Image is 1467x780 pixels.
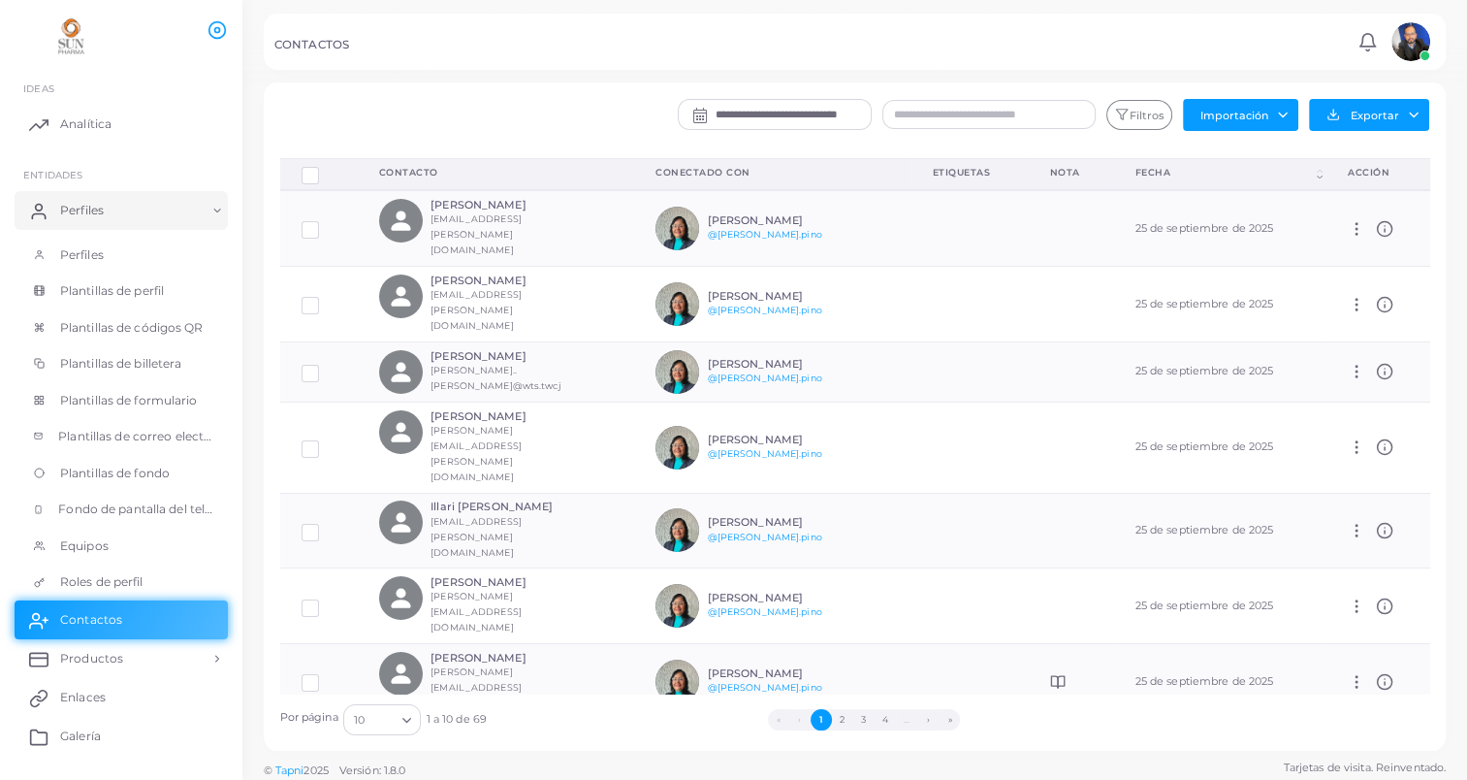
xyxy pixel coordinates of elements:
[354,711,365,731] font: 10
[1351,109,1399,122] font: Exportar
[708,434,850,446] h6: [PERSON_NAME]
[708,290,850,303] h6: [PERSON_NAME]
[15,237,228,274] a: Perfiles
[431,213,522,255] small: [EMAIL_ADDRESS][PERSON_NAME][DOMAIN_NAME]
[431,410,573,423] h6: [PERSON_NAME]
[1135,523,1305,538] div: 25 de septiembre de 2025
[388,661,414,687] svg: Relleno de persona
[60,319,204,337] span: Plantillas de códigos QR
[655,350,699,394] img: avatar
[60,650,123,667] span: Productos
[708,592,850,604] h6: [PERSON_NAME]
[15,639,228,678] a: Productos
[708,532,822,542] a: @[PERSON_NAME].pino
[1309,99,1429,131] button: Exportar
[15,418,228,455] a: Plantillas de correo electrónico
[15,491,228,528] a: Fondo de pantalla del teléfono
[655,207,699,250] img: avatar
[303,763,328,779] span: 2025
[388,509,414,536] svg: Relleno de persona
[15,105,228,144] a: Analítica
[832,709,853,731] button: Ir a la página 2
[487,709,1241,731] ul: Paginación
[58,428,213,445] span: Plantillas de correo electrónico
[388,359,414,385] svg: Relleno de persona
[15,678,228,717] a: Enlaces
[427,712,487,728] span: 1 a 10 de 69
[1348,166,1409,179] div: acción
[1183,99,1298,130] button: Importación
[708,606,822,617] a: @[PERSON_NAME].pino
[431,199,573,211] h6: [PERSON_NAME]
[1391,22,1430,61] img: avatar
[15,345,228,382] a: Plantillas de billetera
[708,516,850,529] h6: [PERSON_NAME]
[431,350,573,363] h6: [PERSON_NAME]
[343,704,421,735] div: Buscar opción
[431,516,522,558] small: [EMAIL_ADDRESS][PERSON_NAME][DOMAIN_NAME]
[280,158,358,190] th: Selección de filas
[60,689,106,706] span: Enlaces
[1135,599,1305,614] div: 25 de septiembre de 2025
[15,564,228,601] a: Roles de perfil
[917,709,939,731] button: Ir a la página siguiente
[1106,100,1172,131] button: Filtros
[431,591,522,633] small: [PERSON_NAME][EMAIL_ADDRESS][DOMAIN_NAME]
[1135,364,1305,379] div: 25 de septiembre de 2025
[708,667,850,680] h6: [PERSON_NAME]
[60,728,101,745] span: Galería
[15,382,228,419] a: Plantillas de formulario
[60,202,104,219] span: Perfiles
[655,166,889,179] div: Conectado con
[379,166,613,179] div: Contacto
[431,501,573,513] h6: Illari [PERSON_NAME]
[655,282,699,326] img: avatar
[431,576,573,589] h6: [PERSON_NAME]
[431,666,522,708] small: [PERSON_NAME][EMAIL_ADDRESS][DOMAIN_NAME]
[17,18,125,54] img: logotipo
[1135,166,1313,179] div: Fecha
[274,38,349,51] h5: CONTACTOS
[708,373,822,383] a: @[PERSON_NAME].pino
[339,764,406,777] span: Versión: 1.8.0
[1135,297,1305,312] div: 25 de septiembre de 2025
[15,455,228,492] a: Plantillas de fondo
[367,709,395,731] input: Buscar opción
[655,660,699,703] img: avatar
[853,709,875,731] button: Ir a la página 3
[431,289,522,331] small: [EMAIL_ADDRESS][PERSON_NAME][DOMAIN_NAME]
[60,573,144,591] span: Roles de perfil
[388,283,414,309] svg: Relleno de persona
[23,169,82,180] span: ENTIDADES
[60,282,164,300] span: Plantillas de perfil
[23,82,54,94] span: IDEAS
[1135,674,1305,690] div: 25 de septiembre de 2025
[388,419,414,445] svg: Relleno de persona
[60,611,122,629] span: Contactos
[655,584,699,628] img: avatar
[388,208,414,234] svg: Relleno de persona
[708,305,822,315] a: @[PERSON_NAME].pino
[275,764,304,777] a: Tapni
[708,358,850,371] h6: [PERSON_NAME]
[811,709,832,731] button: Ir a la página 1
[655,426,699,470] img: avatar
[60,246,104,264] span: Perfiles
[708,214,850,227] h6: [PERSON_NAME]
[60,115,112,133] span: Analítica
[431,365,560,391] small: [PERSON_NAME].. [PERSON_NAME]@wts.twcj
[1135,439,1305,455] div: 25 de septiembre de 2025
[1283,760,1446,776] span: Tarjetas de visita. Reinventado.
[15,717,228,756] a: Galería
[655,508,699,552] img: avatar
[264,763,405,779] span: ©
[60,355,182,373] span: Plantillas de billetera
[1386,22,1435,61] a: avatar
[708,448,822,459] a: @[PERSON_NAME].pino
[431,425,522,482] small: [PERSON_NAME][EMAIL_ADDRESS][PERSON_NAME][DOMAIN_NAME]
[1135,221,1305,237] div: 25 de septiembre de 2025
[875,709,896,731] button: Ir a la página 4
[15,191,228,230] a: Perfiles
[708,682,822,693] a: @[PERSON_NAME].pino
